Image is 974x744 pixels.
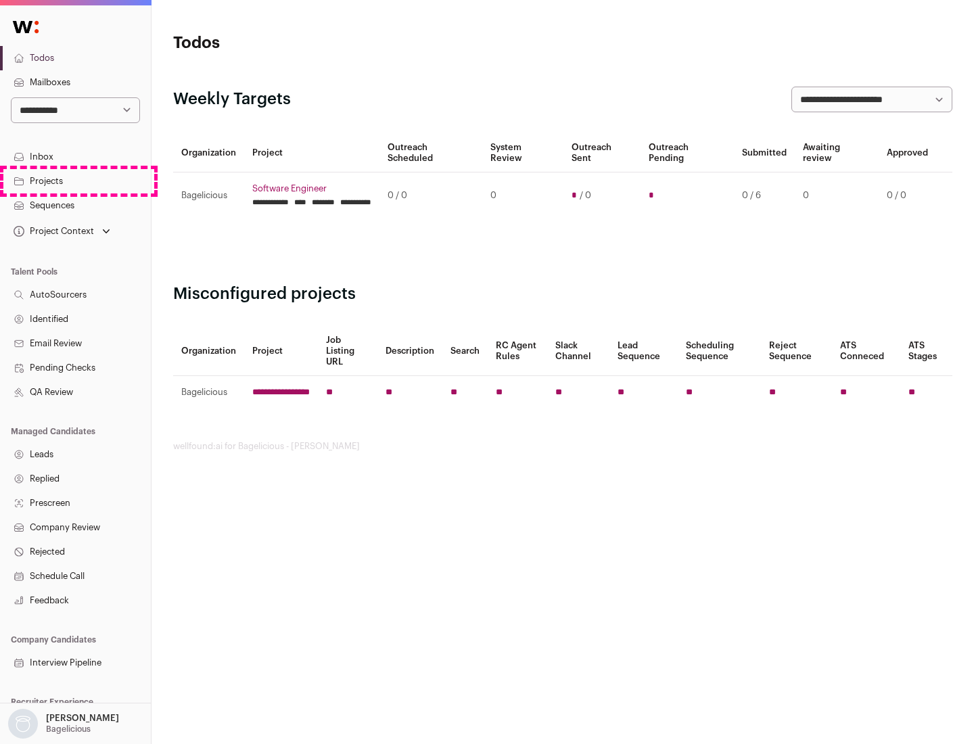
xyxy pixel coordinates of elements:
th: Job Listing URL [318,327,377,376]
p: Bagelicious [46,724,91,735]
th: Outreach Scheduled [379,134,482,172]
h2: Misconfigured projects [173,283,952,305]
h2: Weekly Targets [173,89,291,110]
p: [PERSON_NAME] [46,713,119,724]
button: Open dropdown [5,709,122,739]
td: 0 [795,172,879,219]
th: Search [442,327,488,376]
th: RC Agent Rules [488,327,547,376]
th: Awaiting review [795,134,879,172]
th: Submitted [734,134,795,172]
th: System Review [482,134,563,172]
th: Organization [173,327,244,376]
th: Outreach Sent [563,134,641,172]
td: 0 / 0 [879,172,936,219]
td: 0 / 6 [734,172,795,219]
img: Wellfound [5,14,46,41]
div: Project Context [11,226,94,237]
footer: wellfound:ai for Bagelicious - [PERSON_NAME] [173,441,952,452]
h1: Todos [173,32,433,54]
th: Project [244,327,318,376]
th: Project [244,134,379,172]
td: Bagelicious [173,172,244,219]
td: 0 / 0 [379,172,482,219]
button: Open dropdown [11,222,113,241]
th: Description [377,327,442,376]
img: nopic.png [8,709,38,739]
th: Scheduling Sequence [678,327,761,376]
th: ATS Conneced [832,327,900,376]
th: Reject Sequence [761,327,833,376]
th: ATS Stages [900,327,952,376]
span: / 0 [580,190,591,201]
th: Approved [879,134,936,172]
td: 0 [482,172,563,219]
a: Software Engineer [252,183,371,194]
th: Lead Sequence [609,327,678,376]
th: Slack Channel [547,327,609,376]
th: Organization [173,134,244,172]
td: Bagelicious [173,376,244,409]
th: Outreach Pending [641,134,733,172]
